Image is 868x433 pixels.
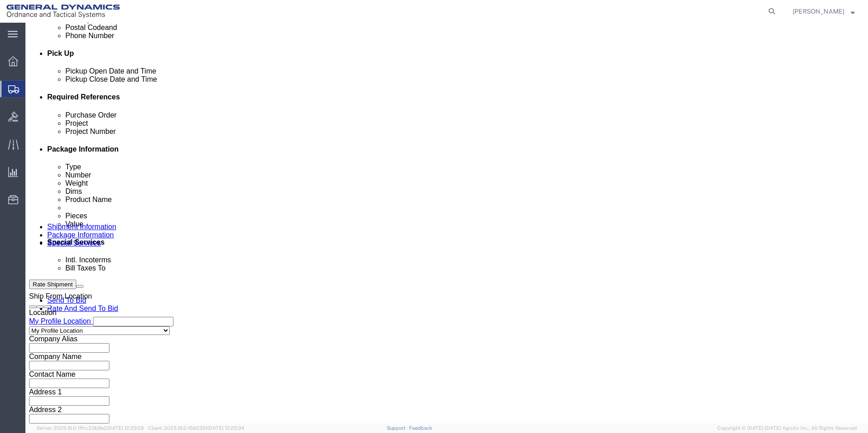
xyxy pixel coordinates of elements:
[387,425,409,431] a: Support
[207,425,244,431] span: [DATE] 12:25:34
[148,425,244,431] span: Client: 2025.16.0-1592391
[792,6,855,17] button: [PERSON_NAME]
[793,6,844,16] span: LaShirl Montgomery
[409,425,432,431] a: Feedback
[25,23,868,423] iframe: FS Legacy Container
[717,424,857,432] span: Copyright © [DATE]-[DATE] Agistix Inc., All Rights Reserved
[36,425,144,431] span: Server: 2025.16.0-1ffcc23b9e2
[6,5,120,18] img: logo
[107,425,144,431] span: [DATE] 12:29:29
